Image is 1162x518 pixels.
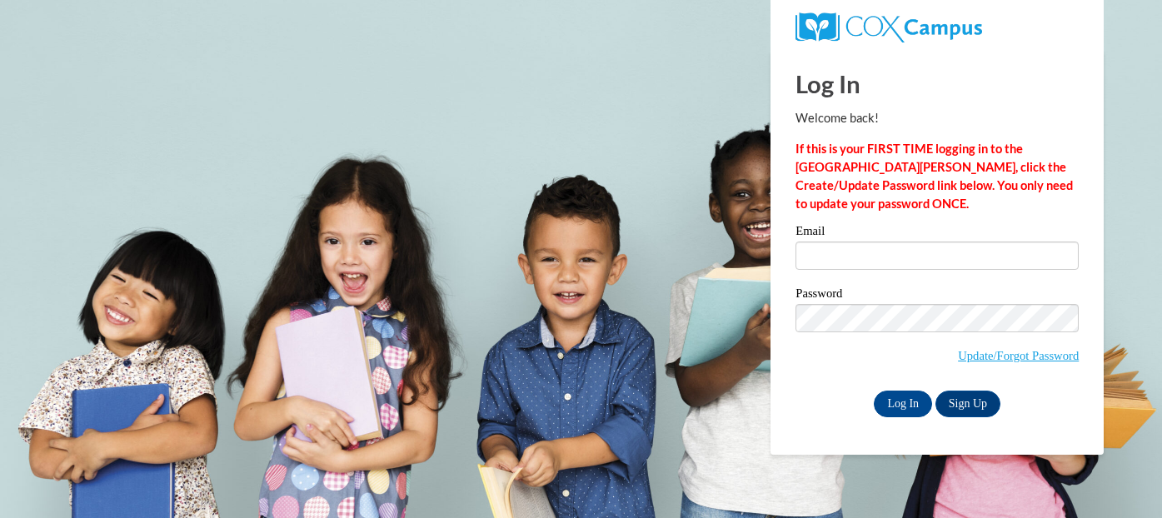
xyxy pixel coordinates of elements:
a: Update/Forgot Password [958,349,1079,362]
p: Welcome back! [795,109,1079,127]
h1: Log In [795,67,1079,101]
label: Email [795,225,1079,242]
a: Sign Up [935,391,1000,417]
strong: If this is your FIRST TIME logging in to the [GEOGRAPHIC_DATA][PERSON_NAME], click the Create/Upd... [795,142,1073,211]
label: Password [795,287,1079,304]
img: COX Campus [795,12,981,42]
a: COX Campus [795,19,981,33]
input: Log In [874,391,932,417]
